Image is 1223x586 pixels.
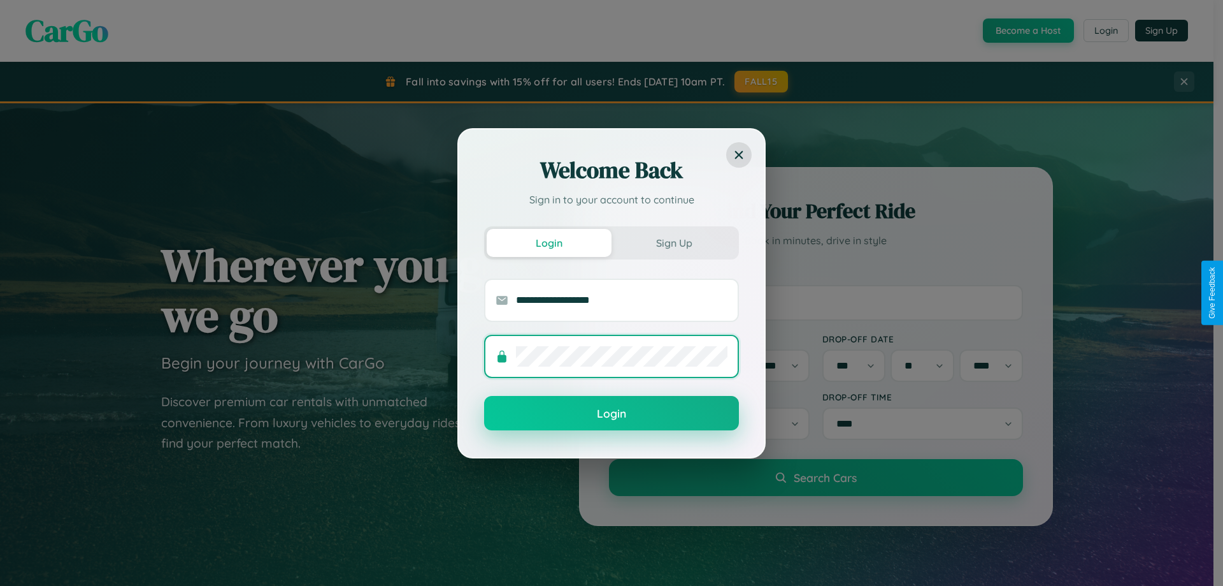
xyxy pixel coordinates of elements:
p: Sign in to your account to continue [484,192,739,207]
h2: Welcome Back [484,155,739,186]
button: Login [487,229,611,257]
button: Sign Up [611,229,736,257]
button: Login [484,396,739,430]
div: Give Feedback [1208,267,1217,319]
